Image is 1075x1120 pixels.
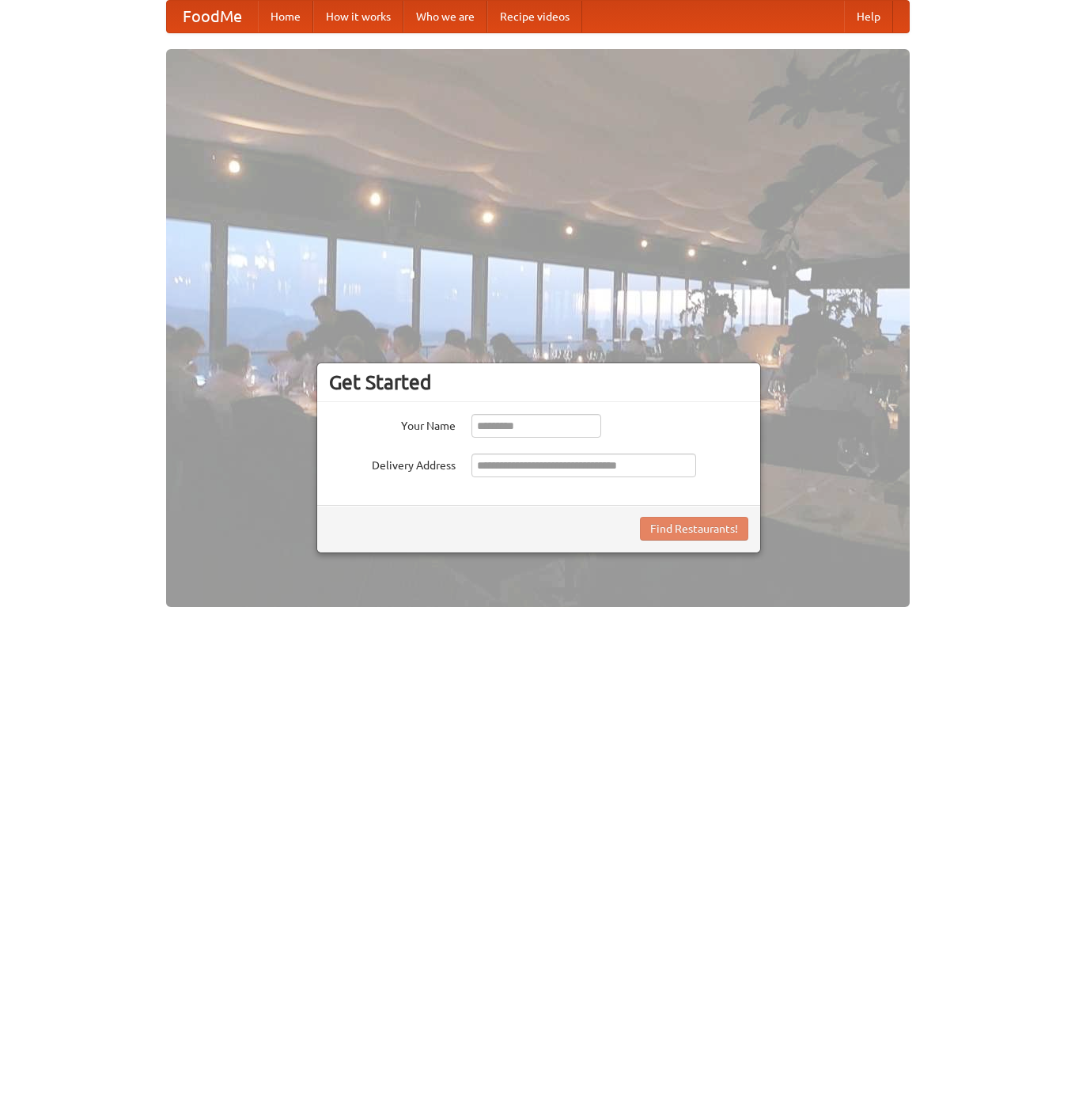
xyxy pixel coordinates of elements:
[640,517,748,541] button: Find Restaurants!
[167,1,258,32] a: FoodMe
[403,1,487,32] a: Who we are
[329,414,456,434] label: Your Name
[313,1,403,32] a: How it works
[844,1,893,32] a: Help
[487,1,582,32] a: Recipe videos
[329,370,748,394] h3: Get Started
[329,454,456,473] label: Delivery Address
[258,1,313,32] a: Home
